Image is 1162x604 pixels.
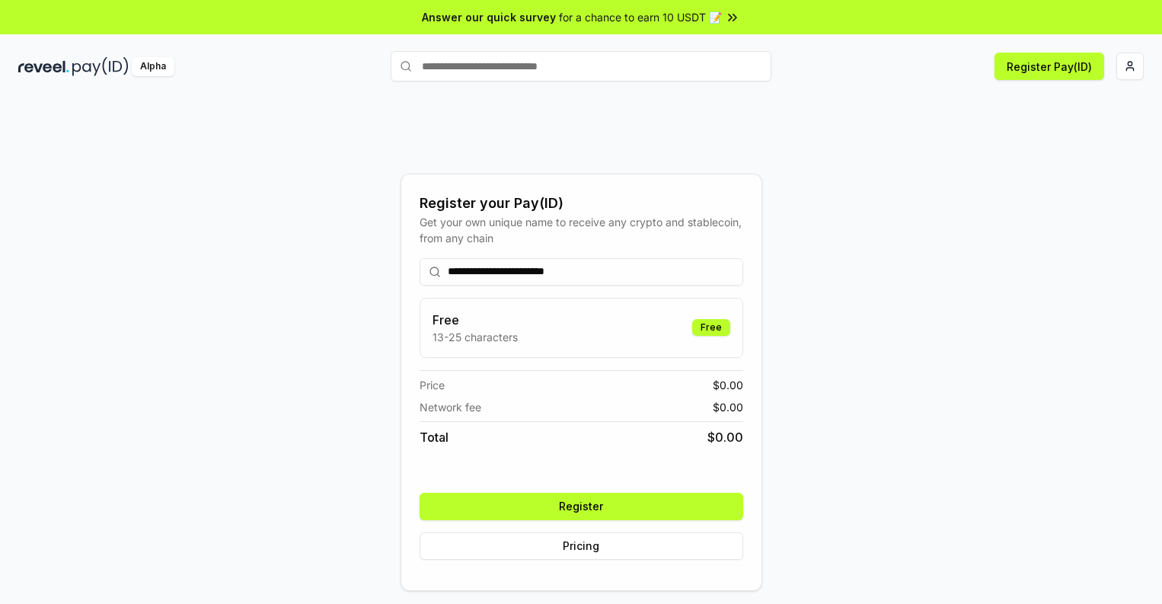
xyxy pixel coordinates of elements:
[420,428,449,446] span: Total
[433,329,518,345] p: 13-25 characters
[18,57,69,76] img: reveel_dark
[713,399,743,415] span: $ 0.00
[72,57,129,76] img: pay_id
[707,428,743,446] span: $ 0.00
[692,319,730,336] div: Free
[132,57,174,76] div: Alpha
[420,214,743,246] div: Get your own unique name to receive any crypto and stablecoin, from any chain
[422,9,556,25] span: Answer our quick survey
[420,193,743,214] div: Register your Pay(ID)
[713,377,743,393] span: $ 0.00
[420,377,445,393] span: Price
[420,399,481,415] span: Network fee
[420,532,743,560] button: Pricing
[433,311,518,329] h3: Free
[994,53,1104,80] button: Register Pay(ID)
[420,493,743,520] button: Register
[559,9,722,25] span: for a chance to earn 10 USDT 📝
